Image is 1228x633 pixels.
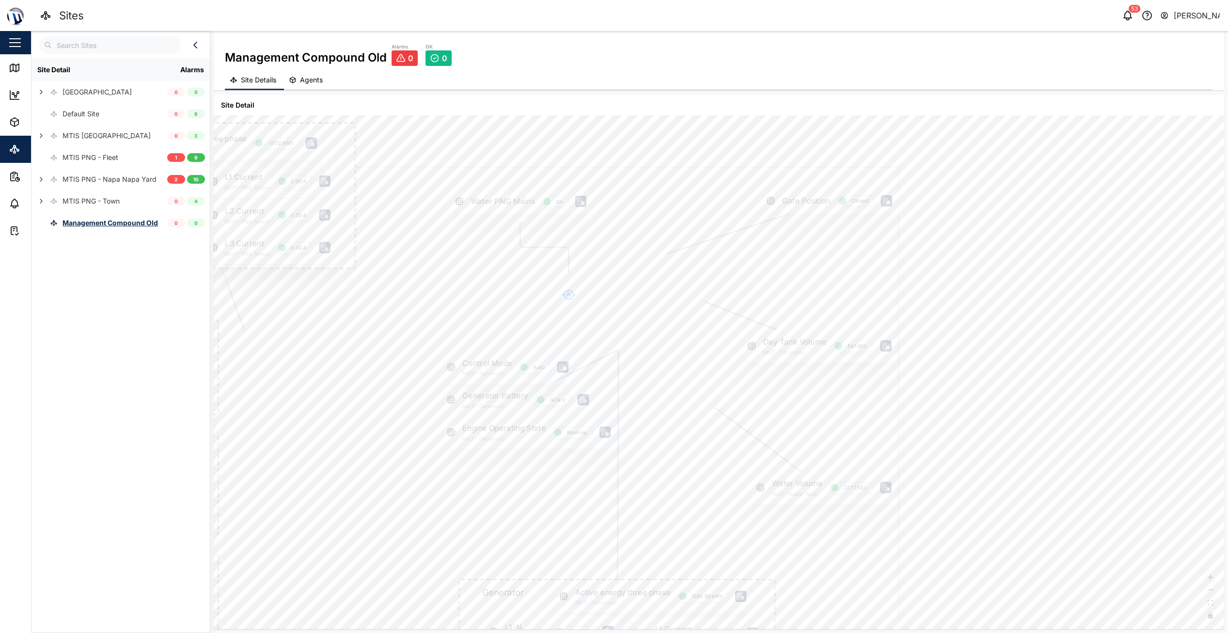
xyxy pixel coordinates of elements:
div: Reports [25,171,58,182]
button: [PERSON_NAME] [1160,9,1220,22]
span: 0 [408,54,413,63]
button: fit view [1204,597,1217,609]
div: OK [425,43,452,51]
button: toggle interactivity [1204,609,1217,622]
div: Sites [25,144,48,155]
div: 53 [1129,5,1140,13]
div: MTIS PNG - Napa Napa Yard [63,174,157,185]
div: Default Site [63,109,99,119]
div: Alarms [180,64,204,75]
span: 2 [174,175,177,183]
div: Site Detail [37,64,169,75]
span: 0 [194,88,198,96]
div: MTIS [GEOGRAPHIC_DATA] [63,130,151,141]
div: [PERSON_NAME] [1174,10,1220,22]
span: 9 [194,154,198,161]
div: Management Compound Old [225,43,387,66]
button: zoom in [1204,571,1217,584]
span: 1 [175,154,177,161]
span: 3 [194,132,197,140]
div: Map [25,63,47,73]
span: 10 [193,175,199,183]
div: Sites [59,7,84,24]
span: 0 [174,132,178,140]
span: 0 [174,219,178,227]
span: 0 [174,110,178,118]
div: Management Compound Old [63,218,158,228]
div: Tasks [25,225,52,236]
span: Agents [300,77,323,83]
div: MTIS PNG - Fleet [63,152,118,163]
div: MTIS PNG - Town [63,196,120,206]
span: 0 [174,88,178,96]
div: Dashboard [25,90,69,100]
div: Site Detail [213,95,1224,115]
div: Assets [25,117,55,127]
span: 0 [194,219,198,227]
textarea: Generator [482,586,598,613]
span: 8 [194,110,198,118]
span: 0 [174,197,178,205]
span: Site Details [241,77,276,83]
div: Alarms [25,198,55,209]
div: React Flow controls [1204,571,1217,622]
a: 0 [392,50,418,66]
div: Alarms [392,43,418,51]
input: Search Sites [39,36,181,54]
span: 0 [442,54,447,63]
span: 4 [194,197,198,205]
div: [GEOGRAPHIC_DATA] [63,87,132,97]
img: Main Logo [5,5,26,26]
button: zoom out [1204,584,1217,597]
